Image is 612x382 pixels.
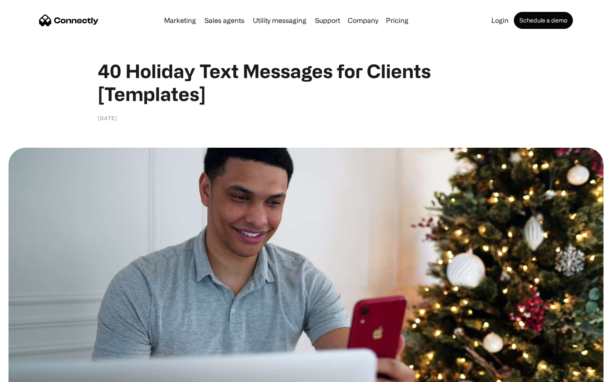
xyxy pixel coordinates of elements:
div: Company [348,14,378,26]
a: Support [312,17,343,24]
a: Sales agents [201,17,248,24]
aside: Language selected: English [8,367,51,379]
div: Company [345,14,381,26]
ul: Language list [17,367,51,379]
a: Marketing [161,17,199,24]
div: [DATE] [98,114,117,122]
a: home [39,14,99,27]
a: Schedule a demo [514,12,573,29]
a: Pricing [382,17,412,24]
a: Login [488,17,512,24]
a: Utility messaging [249,17,310,24]
h1: 40 Holiday Text Messages for Clients [Templates] [98,59,514,105]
